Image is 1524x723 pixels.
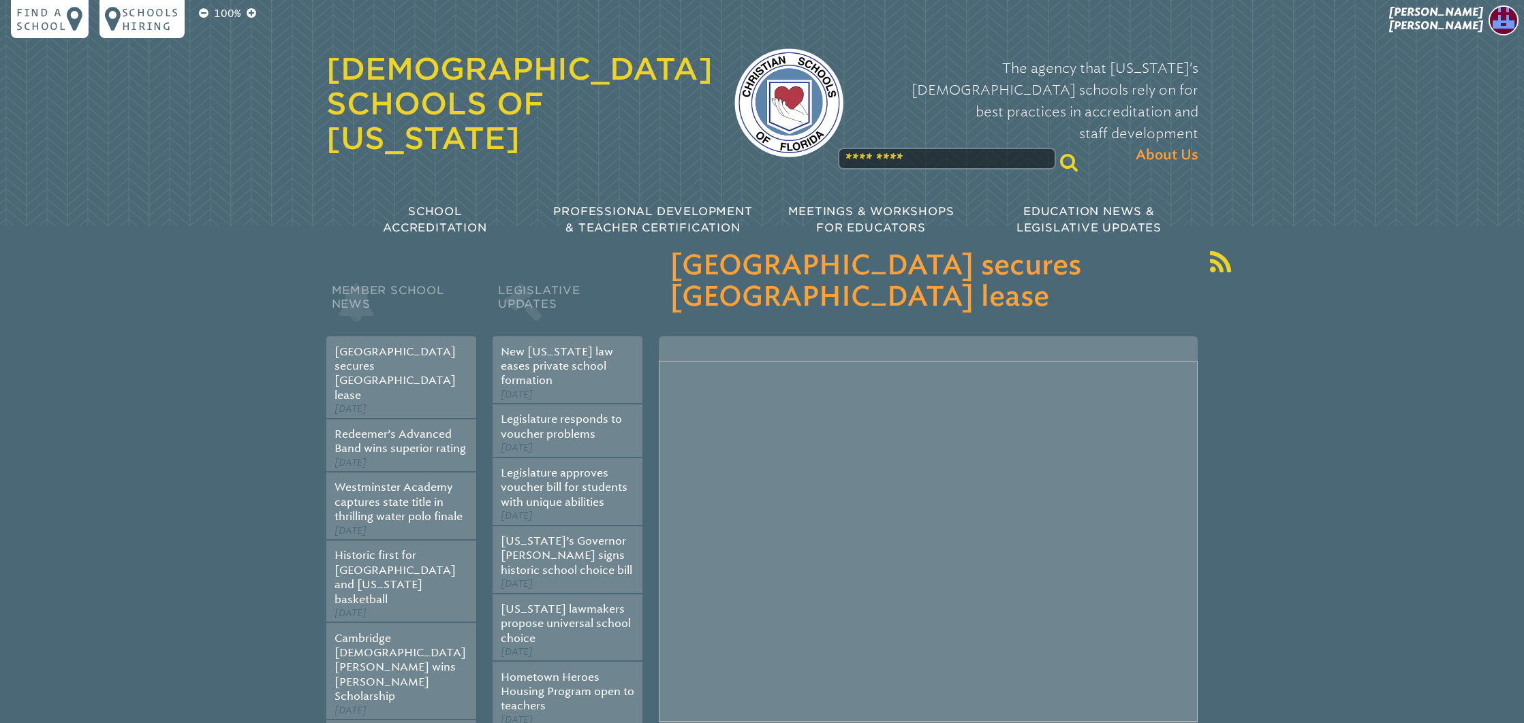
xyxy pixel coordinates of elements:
a: [US_STATE]’s Governor [PERSON_NAME] signs historic school choice bill [501,534,632,577]
a: Westminster Academy captures state title in thrilling water polo finale [335,481,463,523]
span: [DATE] [501,442,533,453]
span: [DATE] [335,525,367,536]
span: [DATE] [501,646,533,658]
span: [DATE] [335,705,367,716]
a: Cambridge [DEMOGRAPHIC_DATA][PERSON_NAME] wins [PERSON_NAME] Scholarship [335,632,466,703]
span: [PERSON_NAME] [PERSON_NAME] [1389,5,1483,32]
a: Legislature approves voucher bill for students with unique abilities [501,466,627,509]
span: [DATE] [501,510,533,521]
span: Education News & Legislative Updates [1016,205,1162,234]
a: New [US_STATE] law eases private school formation [501,345,613,387]
a: Hometown Heroes Housing Program open to teachers [501,671,634,713]
p: Find a school [16,5,67,33]
h2: Member School News [326,280,476,336]
img: 72d2655a54ed7a0a8290d13e18d1ae93 [1489,5,1519,35]
p: Schools Hiring [122,5,179,33]
a: Historic first for [GEOGRAPHIC_DATA] and [US_STATE] basketball [335,549,456,605]
h2: Legislative Updates [493,280,642,336]
a: [DEMOGRAPHIC_DATA] Schools of [US_STATE] [326,51,713,156]
span: School Accreditation [383,205,486,234]
span: [DATE] [501,389,533,400]
span: [DATE] [501,578,533,590]
h3: [GEOGRAPHIC_DATA] secures [GEOGRAPHIC_DATA] lease [670,251,1187,313]
span: Meetings & Workshops for Educators [788,205,954,234]
span: [DATE] [335,607,367,619]
span: [DATE] [335,403,367,415]
a: [GEOGRAPHIC_DATA] secures [GEOGRAPHIC_DATA] lease [335,345,456,402]
a: [US_STATE] lawmakers propose universal school choice [501,602,631,645]
p: 100% [211,5,244,22]
span: [DATE] [335,457,367,468]
img: csf-logo-web-colors.png [734,48,843,157]
p: The agency that [US_STATE]’s [DEMOGRAPHIC_DATA] schools rely on for best practices in accreditati... [865,57,1198,166]
a: Redeemer’s Advanced Band wins superior rating [335,428,466,455]
a: Legislature responds to voucher problems [501,413,622,440]
span: About Us [1136,144,1198,166]
span: Professional Development & Teacher Certification [553,205,752,234]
